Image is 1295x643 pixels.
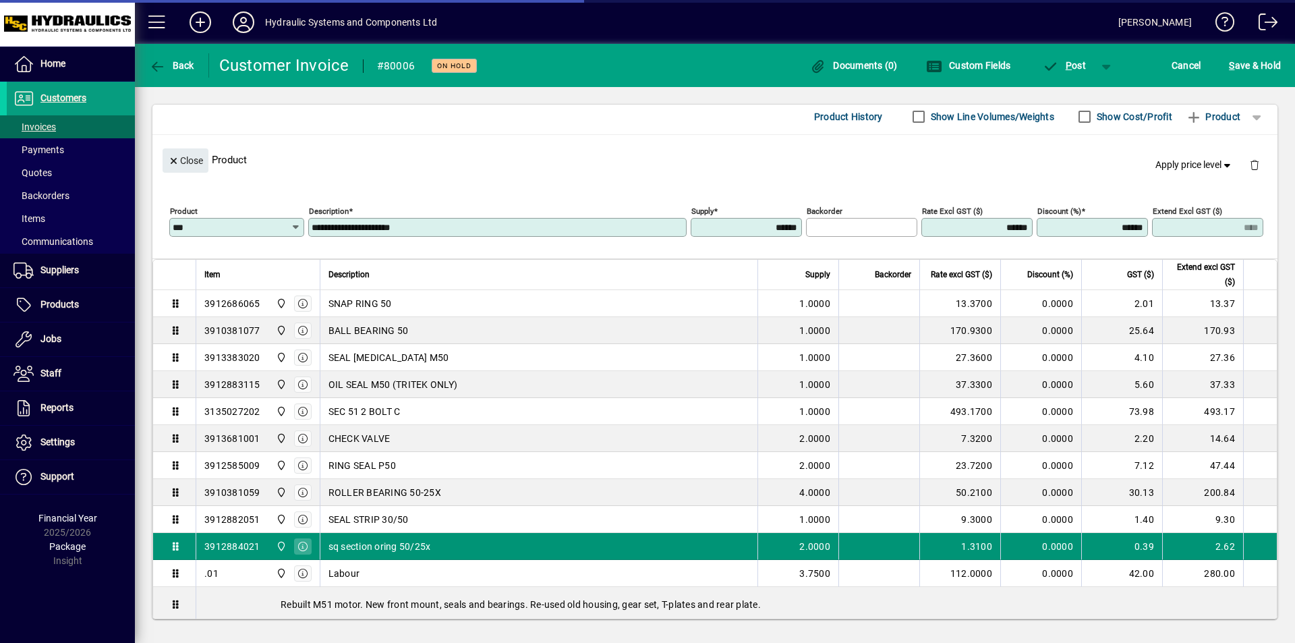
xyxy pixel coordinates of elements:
[328,324,409,337] span: BALL BEARING 50
[328,405,401,418] span: SEC 51 2 BOLT C
[928,378,992,391] div: 37.3300
[1229,55,1281,76] span: ave & Hold
[1155,158,1234,172] span: Apply price level
[1081,371,1162,398] td: 5.60
[1162,506,1243,533] td: 9.30
[1042,60,1086,71] span: ost
[163,148,208,173] button: Close
[799,567,830,580] span: 3.7500
[799,540,830,553] span: 2.0000
[1162,479,1243,506] td: 200.84
[7,161,135,184] a: Quotes
[40,437,75,447] span: Settings
[928,486,992,499] div: 50.2100
[222,10,265,34] button: Profile
[1179,105,1247,129] button: Product
[807,206,842,216] mat-label: Backorder
[1186,106,1240,128] span: Product
[7,460,135,494] a: Support
[1037,206,1081,216] mat-label: Discount (%)
[928,540,992,553] div: 1.3100
[809,105,888,129] button: Product History
[1238,159,1271,171] app-page-header-button: Delete
[1162,533,1243,560] td: 2.62
[1035,53,1093,78] button: Post
[204,405,260,418] div: 3135027202
[926,60,1011,71] span: Custom Fields
[204,540,260,553] div: 3912884021
[40,333,61,344] span: Jobs
[1162,371,1243,398] td: 37.33
[814,106,883,128] span: Product History
[799,378,830,391] span: 1.0000
[1172,55,1201,76] span: Cancel
[328,540,431,553] span: sq section oring 50/25x
[40,368,61,379] span: Staff
[1081,344,1162,371] td: 4.10
[204,432,260,445] div: 3913681001
[13,144,64,155] span: Payments
[38,513,97,524] span: Financial Year
[1000,533,1081,560] td: 0.0000
[928,513,992,526] div: 9.3000
[1168,53,1205,78] button: Cancel
[931,267,992,282] span: Rate excl GST ($)
[7,288,135,322] a: Products
[1150,153,1239,177] button: Apply price level
[1000,344,1081,371] td: 0.0000
[799,513,830,526] span: 1.0000
[7,254,135,287] a: Suppliers
[159,154,212,166] app-page-header-button: Close
[799,297,830,310] span: 1.0000
[928,110,1054,123] label: Show Line Volumes/Weights
[1162,344,1243,371] td: 27.36
[204,324,260,337] div: 3910381077
[328,567,360,580] span: Labour
[928,297,992,310] div: 13.3700
[13,236,93,247] span: Communications
[928,567,992,580] div: 112.0000
[807,53,901,78] button: Documents (0)
[40,299,79,310] span: Products
[179,10,222,34] button: Add
[805,267,830,282] span: Supply
[1162,317,1243,344] td: 170.93
[1238,148,1271,181] button: Delete
[928,405,992,418] div: 493.1700
[204,351,260,364] div: 3913383020
[1153,206,1222,216] mat-label: Extend excl GST ($)
[204,297,260,310] div: 3912686065
[272,323,288,338] span: HSC
[204,567,219,580] div: .01
[7,426,135,459] a: Settings
[1000,398,1081,425] td: 0.0000
[328,459,396,472] span: RING SEAL P50
[1205,3,1235,47] a: Knowledge Base
[168,150,203,172] span: Close
[928,324,992,337] div: 170.9300
[1081,452,1162,479] td: 7.12
[309,206,349,216] mat-label: Description
[40,92,86,103] span: Customers
[328,513,409,526] span: SEAL STRIP 30/50
[13,167,52,178] span: Quotes
[875,267,911,282] span: Backorder
[1229,60,1234,71] span: S
[135,53,209,78] app-page-header-button: Back
[799,432,830,445] span: 2.0000
[152,135,1277,184] div: Product
[272,566,288,581] span: HSC
[40,58,65,69] span: Home
[7,391,135,425] a: Reports
[272,539,288,554] span: HSC
[1000,317,1081,344] td: 0.0000
[328,432,391,445] span: CHECK VALVE
[272,431,288,446] span: HSC
[170,206,198,216] mat-label: Product
[7,357,135,391] a: Staff
[377,55,415,77] div: #80006
[1127,267,1154,282] span: GST ($)
[272,404,288,419] span: HSC
[1081,290,1162,317] td: 2.01
[1248,3,1278,47] a: Logout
